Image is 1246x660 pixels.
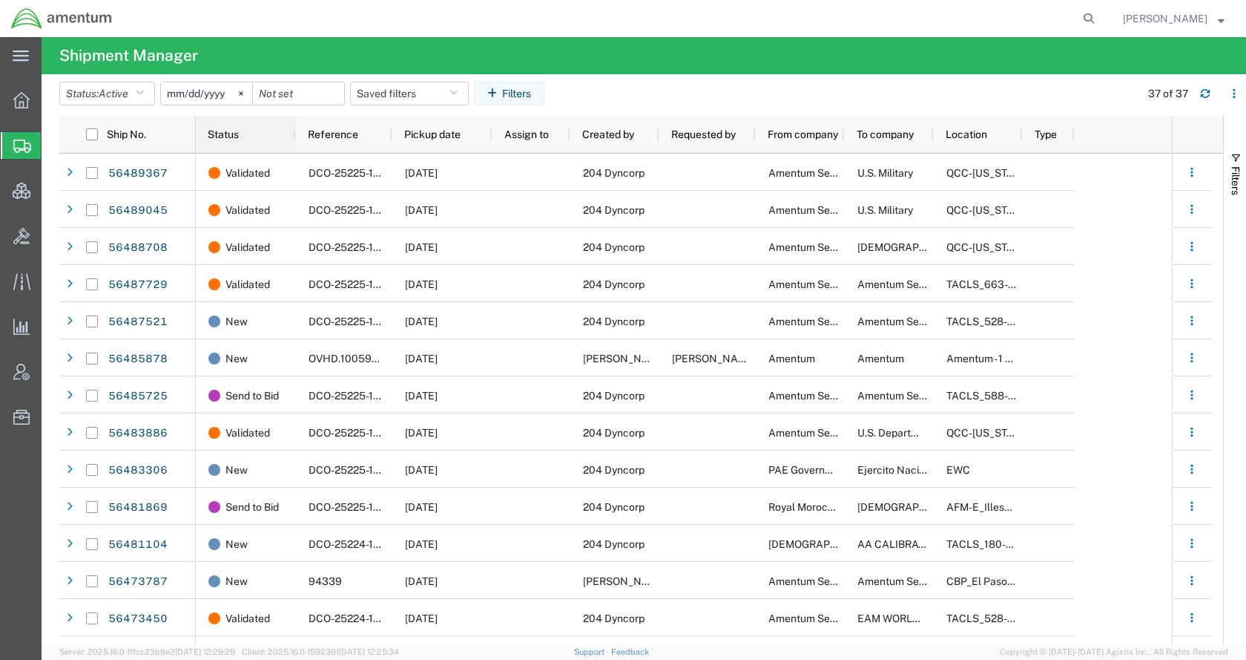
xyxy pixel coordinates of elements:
input: Not set [253,82,344,105]
span: DCO-25225-166805 [309,204,406,216]
span: 204 Dyncorp [583,464,645,476]
span: TACLS_588-Dothan, AL [946,390,1153,402]
span: 204 Dyncorp [583,167,645,179]
span: 204 Dyncorp [583,538,645,550]
span: Validated [225,229,270,266]
button: Status:Active [59,82,155,105]
a: 56473787 [108,570,168,594]
span: DCO-25225-166778 [309,427,405,439]
a: 56489367 [108,162,168,186]
span: 204 Dyncorp [583,427,645,439]
span: 08/13/2025 [405,204,438,216]
span: 08/12/2025 [405,575,438,587]
span: Pickup date [404,128,461,140]
a: 56481869 [108,496,168,520]
span: EAM WORLDWIDE [857,612,946,624]
span: Amentum Services, Inc. [768,316,880,327]
span: Amentum Services, Inc. [857,316,969,327]
span: 08/13/2025 [405,538,438,550]
span: 204 Dyncorp [583,501,645,513]
span: Send to Bid [225,377,279,414]
span: Validated [225,154,270,192]
a: 56481104 [108,533,168,557]
a: 56473450 [108,607,168,631]
span: Active [99,88,128,99]
span: ADRIAN RODRIGUEZ, JR [583,575,667,587]
span: Amentum Services, Inc. [857,390,969,402]
span: Validated [225,414,270,451]
span: Amentum Services, Inc. [768,167,880,179]
a: 56485878 [108,347,168,371]
span: 204 Dyncorp [583,316,645,327]
span: QCC-Texas [946,241,1029,253]
span: DCO-25225-166749 [309,501,406,513]
img: logo [10,7,113,30]
span: New [225,563,248,600]
span: Copyright © [DATE]-[DATE] Agistix Inc., All Rights Reserved [1000,646,1228,659]
span: PAE Government Services, Inc. [768,464,914,476]
span: DCO-25224-166730 [309,612,406,624]
span: 08/14/2025 [405,390,438,402]
span: Location [946,128,987,140]
span: Validated [225,266,270,303]
span: Amentum Services, Inc [857,575,966,587]
span: TACLS_663-Boise, ID [946,278,1224,290]
span: Ship No. [107,128,146,140]
span: To company [857,128,914,140]
span: TACLS_528-Los Alamitos, CA [946,316,1224,327]
button: Filters [474,82,544,105]
span: 08/14/2025 [405,501,438,513]
span: Validated [225,192,270,229]
span: Created by [582,128,634,140]
span: Amentum Services, Inc. [857,278,969,290]
span: Reference [308,128,358,140]
span: [DATE] 12:29:29 [175,647,235,656]
span: Stacie Usry [672,353,756,365]
span: Amentum Services, Inc. [768,204,880,216]
a: Feedback [611,647,649,656]
a: 56489045 [108,199,168,223]
span: QCC-Texas [946,167,1029,179]
span: Client: 2025.16.0-1592391 [242,647,399,656]
span: Requested by [671,128,736,140]
button: [PERSON_NAME] [1122,10,1225,27]
span: TACLS_528-Los Alamitos, CA [946,612,1224,624]
span: US Army [857,241,1000,253]
span: Amentum Services, Inc. [768,427,880,439]
span: TACLS_180-Seoul, S. Korea [946,538,1233,550]
span: U.S. Military [857,167,913,179]
a: 56487521 [108,310,168,334]
span: 08/19/2025 [405,464,438,476]
span: Amentum Services, Inc. [768,612,880,624]
span: U.S. Army [768,538,911,550]
span: U.S. Army [857,501,1000,513]
div: 37 of 37 [1148,86,1188,102]
span: Server: 2025.16.0-1ffcc23b9e2 [59,647,235,656]
span: DCO-25225-166800 [309,278,406,290]
a: 56487729 [108,273,168,297]
span: QCC-Texas [946,204,1029,216]
span: Amentum Services, Inc. [768,241,880,253]
span: DCO-25225-166799 [309,316,406,327]
a: 56488708 [108,236,168,260]
span: Stacie Usry [583,353,667,365]
span: CBP_El Paso, TX_ELP [946,575,1118,587]
span: Send to Bid [225,489,279,526]
span: 204 Dyncorp [583,278,645,290]
span: New [225,303,248,340]
span: New [225,340,248,377]
span: 08/13/2025 [405,427,438,439]
a: 56483886 [108,422,168,445]
span: 08/12/2025 [405,353,438,365]
h4: Shipment Manager [59,37,198,74]
span: DCO-25225-166804 [309,241,406,253]
a: 56483306 [108,459,168,483]
span: DCO-25224-166744 [309,538,406,550]
span: 08/12/2025 [405,612,438,624]
button: Saved filters [350,82,469,105]
span: U.S. Military [857,204,913,216]
span: DCO-25225-166786 [309,390,406,402]
span: Amentum [768,353,815,365]
span: New [225,526,248,563]
span: 08/13/2025 [405,278,438,290]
